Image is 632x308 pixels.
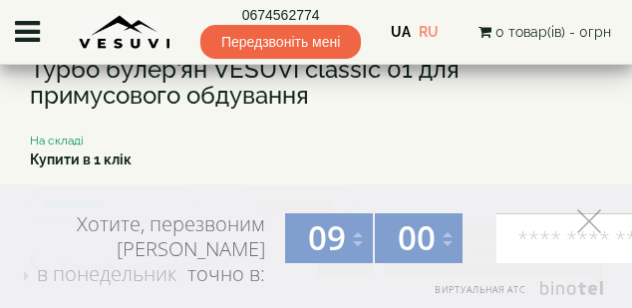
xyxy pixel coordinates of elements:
[473,21,617,43] button: 0 товар(ів) - 0грн
[30,150,132,169] label: Купити в 1 клік
[200,5,361,25] a: 0674562774
[398,215,436,260] span: 00
[391,24,411,40] a: UA
[79,15,170,50] img: content
[419,24,439,40] a: RU
[200,25,361,59] span: Передзвоніть мені
[30,134,84,148] small: На складі
[30,57,602,110] h1: Турбо булер'ян VESUVI classic 01 для примусового обдування
[495,24,611,40] span: 0 товар(ів) - 0грн
[37,260,176,287] span: в понедельник
[308,215,346,260] span: 09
